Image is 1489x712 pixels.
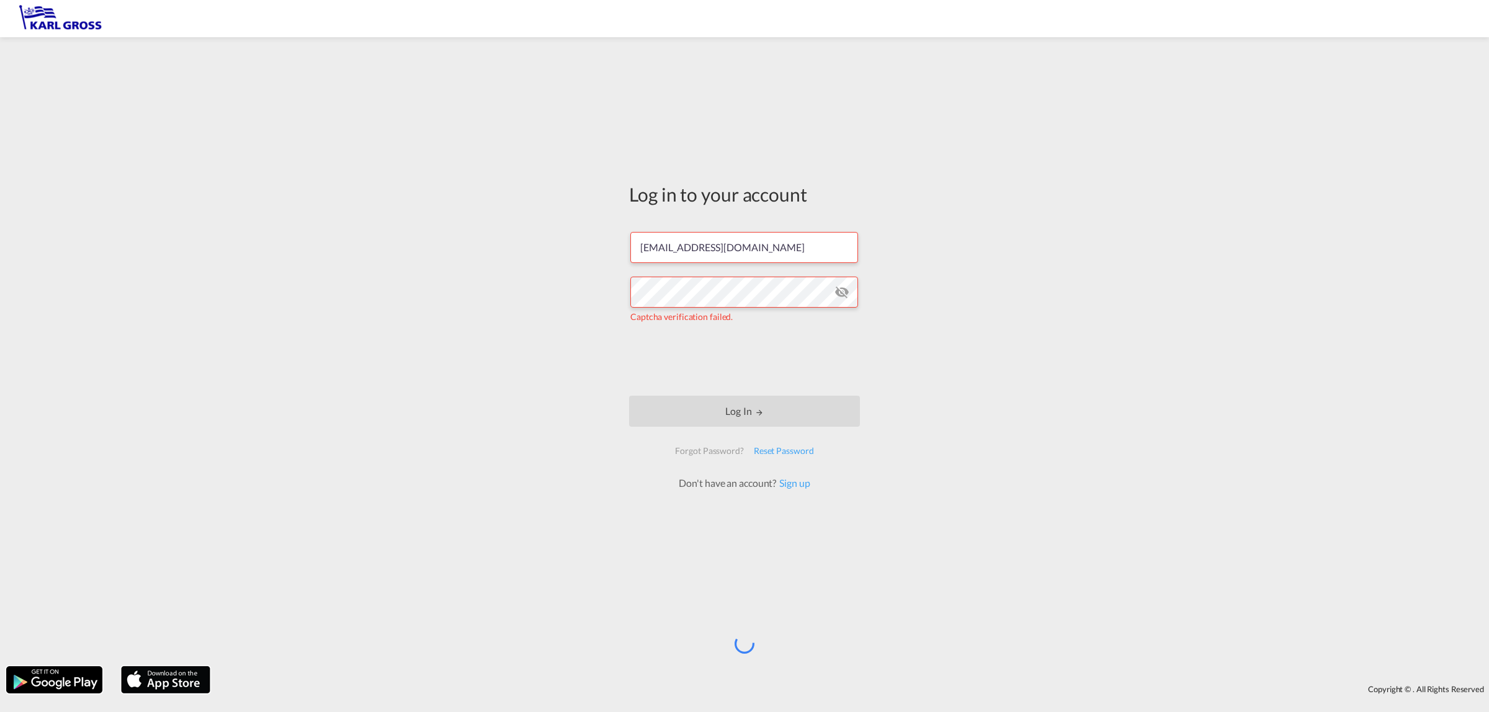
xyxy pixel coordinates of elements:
[629,181,860,207] div: Log in to your account
[630,311,733,322] span: Captcha verification failed.
[670,440,748,462] div: Forgot Password?
[776,477,810,489] a: Sign up
[665,476,823,490] div: Don't have an account?
[629,396,860,427] button: LOGIN
[120,665,212,695] img: apple.png
[5,665,104,695] img: google.png
[834,285,849,300] md-icon: icon-eye-off
[749,440,819,462] div: Reset Password
[650,335,839,383] iframe: reCAPTCHA
[217,679,1489,700] div: Copyright © . All Rights Reserved
[19,5,102,33] img: 3269c73066d711f095e541db4db89301.png
[630,232,858,263] input: Enter email/phone number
